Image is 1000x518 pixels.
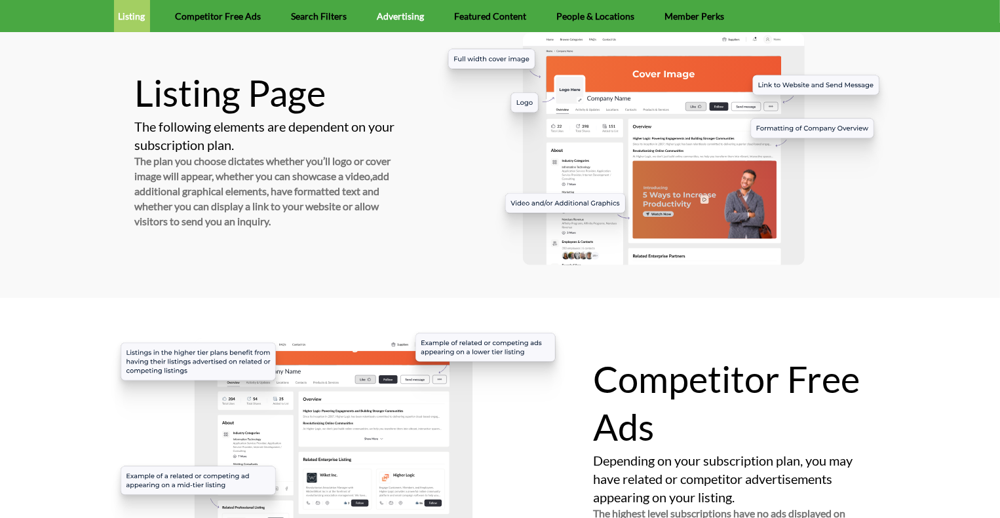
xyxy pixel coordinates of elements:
p: The following elements are dependent on your subscription plan. [134,117,407,154]
b: The plan you choose dictates whether you’ll logo or cover image will appear, whether you can show... [134,155,391,227]
img: MediaKitListingPage.svg [434,33,893,265]
p: Depending on your subscription plan, you may have related or competitor advertisements appearing ... [593,451,866,506]
h5: Competitor Free Ads [593,356,866,451]
h5: Listing Page [134,69,407,117]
